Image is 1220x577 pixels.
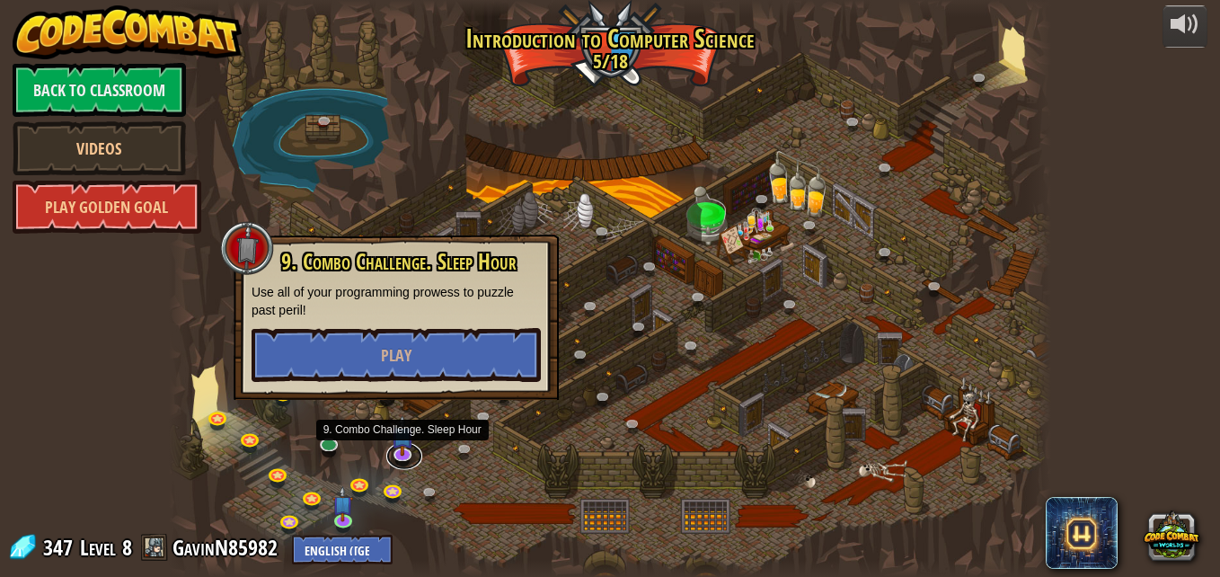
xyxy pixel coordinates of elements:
span: Play [381,344,411,367]
button: Play [252,328,541,382]
p: Use all of your programming prowess to puzzle past peril! [252,283,541,319]
a: Play Golden Goal [13,180,201,234]
img: level-banner-unstarted-subscriber.png [390,414,414,456]
span: Level [80,533,116,563]
a: GavinN85982 [172,533,283,562]
span: 347 [43,533,78,562]
img: level-banner-unstarted-subscriber.png [332,486,353,522]
button: Adjust volume [1163,5,1207,48]
a: Back to Classroom [13,63,186,117]
span: 8 [122,533,132,562]
span: 9. Combo Challenge. Sleep Hour [281,246,517,277]
img: CodeCombat - Learn how to code by playing a game [13,5,243,59]
a: Videos [13,121,186,175]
